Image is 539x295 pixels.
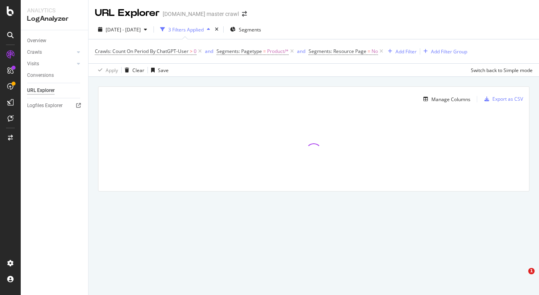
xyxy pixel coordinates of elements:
div: [DOMAIN_NAME] master crawl [163,10,239,18]
div: Save [158,67,169,74]
button: Export as CSV [481,93,523,105]
div: URL Explorer [95,6,159,20]
span: Crawls: Count On Period By ChatGPT-User [95,48,189,55]
button: Segments [227,23,264,36]
div: Analytics [27,6,82,14]
span: Segments: Resource Page [309,48,366,55]
button: Add Filter Group [420,47,467,56]
a: Overview [27,37,83,45]
button: and [205,47,213,55]
div: Switch back to Simple mode [471,67,533,74]
div: Visits [27,60,39,68]
a: Crawls [27,48,75,57]
div: Apply [106,67,118,74]
div: LogAnalyzer [27,14,82,23]
div: Add Filter [395,48,417,55]
div: 3 Filters Applied [168,26,204,33]
div: Add Filter Group [431,48,467,55]
button: Clear [122,64,144,76]
div: times [213,25,220,33]
span: = [263,48,266,55]
a: Conversions [27,71,83,80]
button: Manage Columns [420,94,470,104]
div: Clear [132,67,144,74]
span: Segments: Pagetype [216,48,262,55]
div: Crawls [27,48,42,57]
button: and [297,47,305,55]
div: Overview [27,37,46,45]
button: Switch back to Simple mode [468,64,533,76]
span: Segments [239,26,261,33]
a: Visits [27,60,75,68]
button: Save [148,64,169,76]
div: Export as CSV [492,96,523,102]
span: No [372,46,378,57]
span: 0 [194,46,197,57]
span: = [368,48,370,55]
div: arrow-right-arrow-left [242,11,247,17]
button: Apply [95,64,118,76]
span: 1 [528,268,535,274]
button: [DATE] - [DATE] [95,23,150,36]
div: and [205,48,213,55]
div: Logfiles Explorer [27,102,63,110]
div: URL Explorer [27,86,55,95]
div: and [297,48,305,55]
a: URL Explorer [27,86,83,95]
span: > [190,48,193,55]
a: Logfiles Explorer [27,102,83,110]
div: Manage Columns [431,96,470,103]
span: Product/* [267,46,289,57]
iframe: Intercom live chat [512,268,531,287]
span: [DATE] - [DATE] [106,26,141,33]
button: Add Filter [385,47,417,56]
button: 3 Filters Applied [157,23,213,36]
div: Conversions [27,71,54,80]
